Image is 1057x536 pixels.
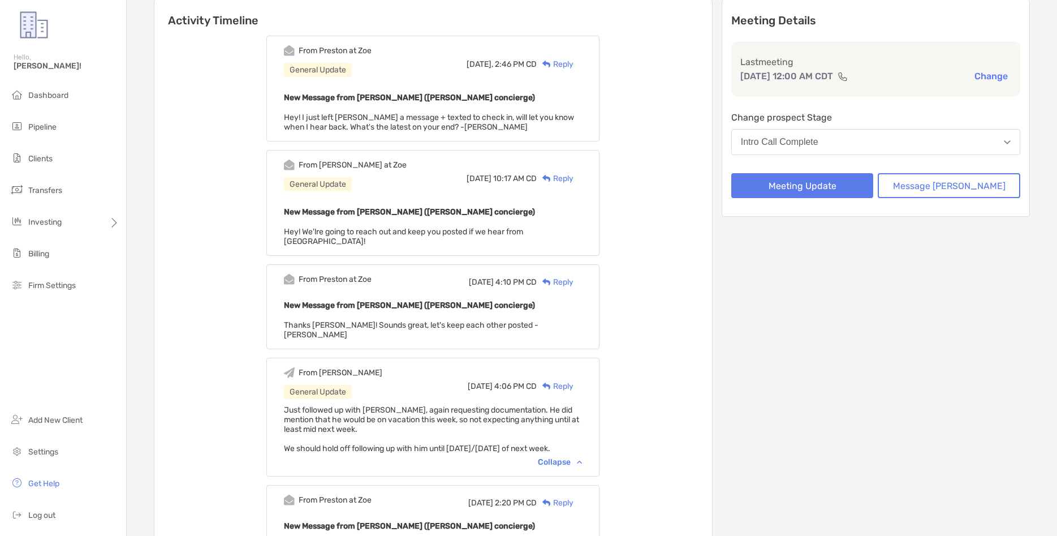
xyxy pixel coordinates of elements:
[284,385,352,399] div: General Update
[284,367,295,378] img: Event icon
[284,227,523,246] span: Hey! We'lre going to reach out and keep you posted if we hear from [GEOGRAPHIC_DATA]!
[10,183,24,196] img: transfers icon
[731,14,1020,28] p: Meeting Details
[284,45,295,56] img: Event icon
[740,69,833,83] p: [DATE] 12:00 AM CDT
[468,381,493,391] span: [DATE]
[10,246,24,260] img: billing icon
[731,129,1020,155] button: Intro Call Complete
[299,495,372,505] div: From Preston at Zoe
[10,119,24,133] img: pipeline icon
[731,110,1020,125] p: Change prospect Stage
[284,93,535,102] b: New Message from [PERSON_NAME] ([PERSON_NAME] concierge)
[10,215,24,228] img: investing icon
[299,160,407,170] div: From [PERSON_NAME] at Zoe
[542,175,551,182] img: Reply icon
[28,447,58,457] span: Settings
[284,177,352,191] div: General Update
[284,207,535,217] b: New Message from [PERSON_NAME] ([PERSON_NAME] concierge)
[495,498,537,508] span: 2:20 PM CD
[284,320,538,340] span: Thanks [PERSON_NAME]! Sounds great, let's keep each other posted -[PERSON_NAME]
[494,381,537,391] span: 4:06 PM CD
[577,460,582,464] img: Chevron icon
[284,274,295,285] img: Event icon
[14,61,119,71] span: [PERSON_NAME]!
[495,277,537,287] span: 4:10 PM CD
[542,61,551,68] img: Reply icon
[542,383,551,390] img: Reply icon
[731,173,874,198] button: Meeting Update
[284,405,579,453] span: Just followed up with [PERSON_NAME], again requesting documentation. He did mention that he would...
[493,174,537,183] span: 10:17 AM CD
[10,413,24,426] img: add_new_client icon
[28,281,76,290] span: Firm Settings
[299,368,382,378] div: From [PERSON_NAME]
[10,151,24,165] img: clients icon
[28,122,57,132] span: Pipeline
[741,137,818,147] div: Intro Call Complete
[10,444,24,458] img: settings icon
[28,217,62,227] span: Investing
[537,380,573,392] div: Reply
[542,499,551,507] img: Reply icon
[740,55,1011,69] p: Last meeting
[284,113,574,132] span: Hey! I just left [PERSON_NAME] a message + texted to check in, will let you know when I hear back...
[1004,140,1011,144] img: Open dropdown arrow
[10,508,24,521] img: logout icon
[469,277,494,287] span: [DATE]
[10,476,24,490] img: get-help icon
[537,497,573,509] div: Reply
[971,70,1011,82] button: Change
[28,91,68,100] span: Dashboard
[878,173,1020,198] button: Message [PERSON_NAME]
[299,46,372,55] div: From Preston at Zoe
[468,498,493,508] span: [DATE]
[284,63,352,77] div: General Update
[284,301,535,310] b: New Message from [PERSON_NAME] ([PERSON_NAME] concierge)
[537,58,573,70] div: Reply
[537,276,573,288] div: Reply
[28,479,59,488] span: Get Help
[495,59,537,69] span: 2:46 PM CD
[284,160,295,170] img: Event icon
[542,278,551,286] img: Reply icon
[299,275,372,284] div: From Preston at Zoe
[28,511,55,520] span: Log out
[284,495,295,505] img: Event icon
[284,521,535,531] b: New Message from [PERSON_NAME] ([PERSON_NAME] concierge)
[467,59,493,69] span: [DATE],
[28,415,83,425] span: Add New Client
[467,174,491,183] span: [DATE]
[537,173,573,185] div: Reply
[10,88,24,101] img: dashboard icon
[838,72,848,81] img: communication type
[538,457,582,467] div: Collapse
[28,249,49,259] span: Billing
[14,5,54,45] img: Zoe Logo
[28,154,53,164] span: Clients
[28,186,62,195] span: Transfers
[10,278,24,291] img: firm-settings icon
